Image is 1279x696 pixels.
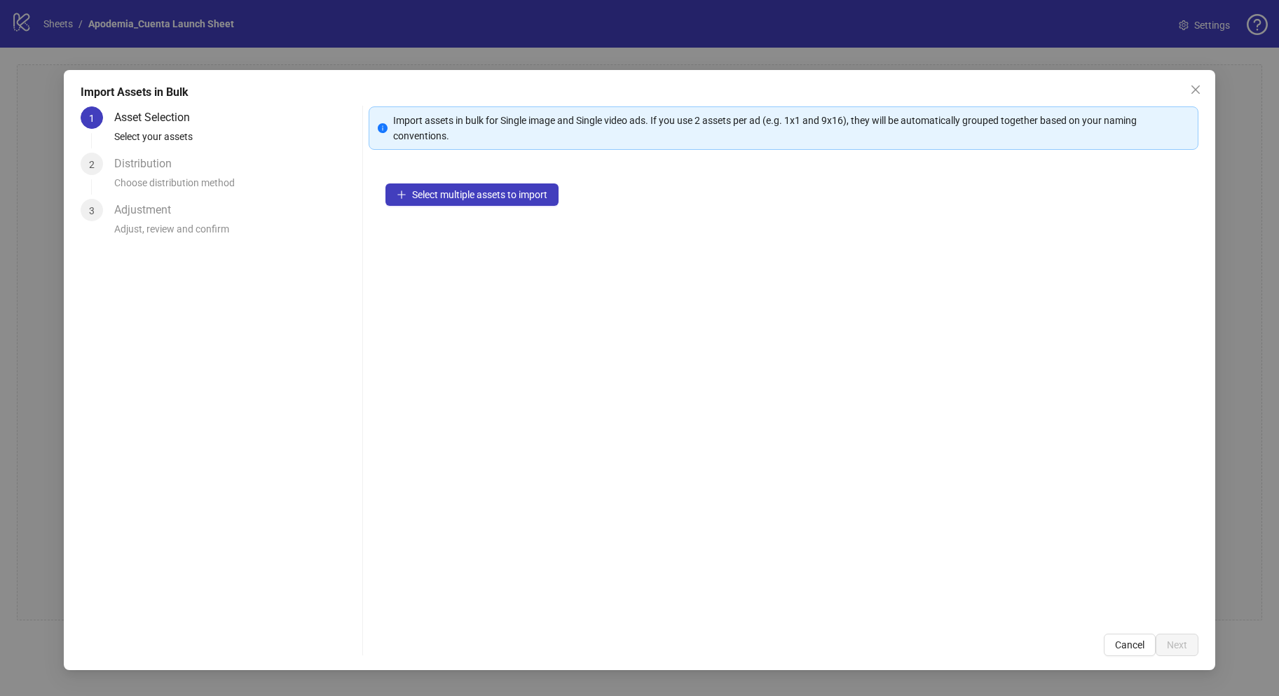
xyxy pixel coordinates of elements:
div: Adjust, review and confirm [114,221,357,245]
span: Select multiple assets to import [413,189,548,200]
div: Import Assets in Bulk [81,84,1198,101]
button: Next [1156,634,1198,656]
span: Cancel [1115,639,1144,650]
button: Close [1184,78,1207,101]
span: 3 [89,205,95,216]
div: Adjustment [114,199,182,221]
button: Select multiple assets to import [386,183,559,206]
div: Select your assets [114,129,357,153]
button: Cancel [1104,634,1156,656]
span: plus [397,190,407,200]
span: info-circle [378,123,388,133]
div: Choose distribution method [114,175,357,199]
span: close [1190,84,1201,95]
div: Import assets in bulk for Single image and Single video ads. If you use 2 assets per ad (e.g. 1x1... [394,113,1189,144]
div: Distribution [114,153,183,175]
span: 1 [89,113,95,124]
div: Asset Selection [114,106,201,129]
span: 2 [89,159,95,170]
